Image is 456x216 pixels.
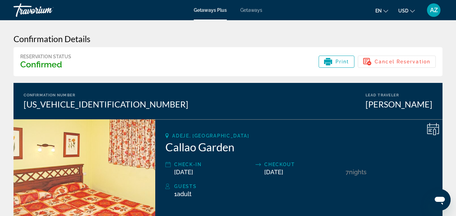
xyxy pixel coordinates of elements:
[24,93,188,97] div: Confirmation Number
[172,133,249,138] span: Adeje, [GEOGRAPHIC_DATA]
[425,3,442,17] button: User Menu
[375,59,430,64] span: Cancel Reservation
[20,59,71,69] h3: Confirmed
[358,56,436,68] button: Cancel Reservation
[346,168,349,176] span: 7
[14,34,442,44] h3: Confirmation Details
[174,160,252,168] div: Check-In
[349,168,367,176] span: Nights
[366,93,432,97] div: Lead Traveler
[264,168,283,176] span: [DATE]
[194,7,227,13] a: Getaways Plus
[177,190,191,197] span: Adult
[264,160,342,168] div: Checkout
[398,6,415,16] button: Change currency
[24,99,188,109] div: [US_VEHICLE_IDENTIFICATION_NUMBER]
[375,6,388,16] button: Change language
[319,56,355,68] button: Print
[174,190,191,197] span: 1
[366,99,432,109] div: [PERSON_NAME]
[20,54,71,59] div: Reservation Status
[430,7,438,13] span: AZ
[174,168,193,176] span: [DATE]
[358,57,436,64] a: Cancel Reservation
[429,189,451,211] iframe: Button to launch messaging window
[336,59,349,64] span: Print
[165,140,432,154] h2: Callao Garden
[240,7,262,13] a: Getaways
[375,8,382,13] span: en
[14,1,81,19] a: Travorium
[398,8,408,13] span: USD
[174,182,432,190] div: Guests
